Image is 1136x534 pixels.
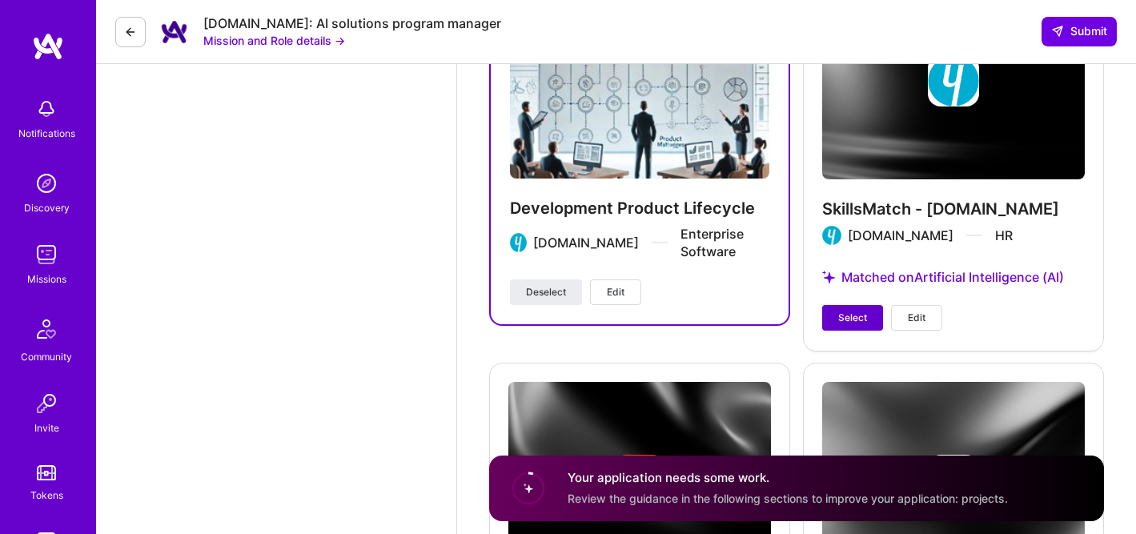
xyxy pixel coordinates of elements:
button: Deselect [510,279,582,305]
button: Edit [891,305,942,331]
h4: Your application needs some work. [568,470,1008,487]
i: icon SendLight [1051,25,1064,38]
img: teamwork [30,239,62,271]
i: icon LeftArrowDark [124,26,137,38]
div: Tokens [30,487,63,504]
div: Missions [27,271,66,287]
img: tokens [37,465,56,480]
h4: Development Product Lifecycle [510,198,769,219]
img: Community [27,310,66,348]
button: Mission and Role details → [203,32,345,49]
img: discovery [30,167,62,199]
span: Edit [908,311,925,325]
span: Submit [1051,23,1107,39]
div: Notifications [18,125,75,142]
span: Deselect [526,285,566,299]
div: Invite [34,420,59,436]
button: Submit [1042,17,1117,46]
span: Select [838,311,867,325]
div: Discovery [24,199,70,216]
span: Edit [607,285,624,299]
span: Review the guidance in the following sections to improve your application: projects. [568,492,1008,505]
img: bell [30,93,62,125]
img: Invite [30,387,62,420]
div: [DOMAIN_NAME] Enterprise Software [533,225,769,260]
img: Company Logo [159,16,191,48]
img: logo [32,32,64,61]
button: Edit [590,279,641,305]
div: Community [21,348,72,365]
button: Select [822,305,883,331]
img: Company logo [510,233,527,252]
img: divider [652,242,668,243]
div: [DOMAIN_NAME]: AI solutions program manager [203,15,501,32]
